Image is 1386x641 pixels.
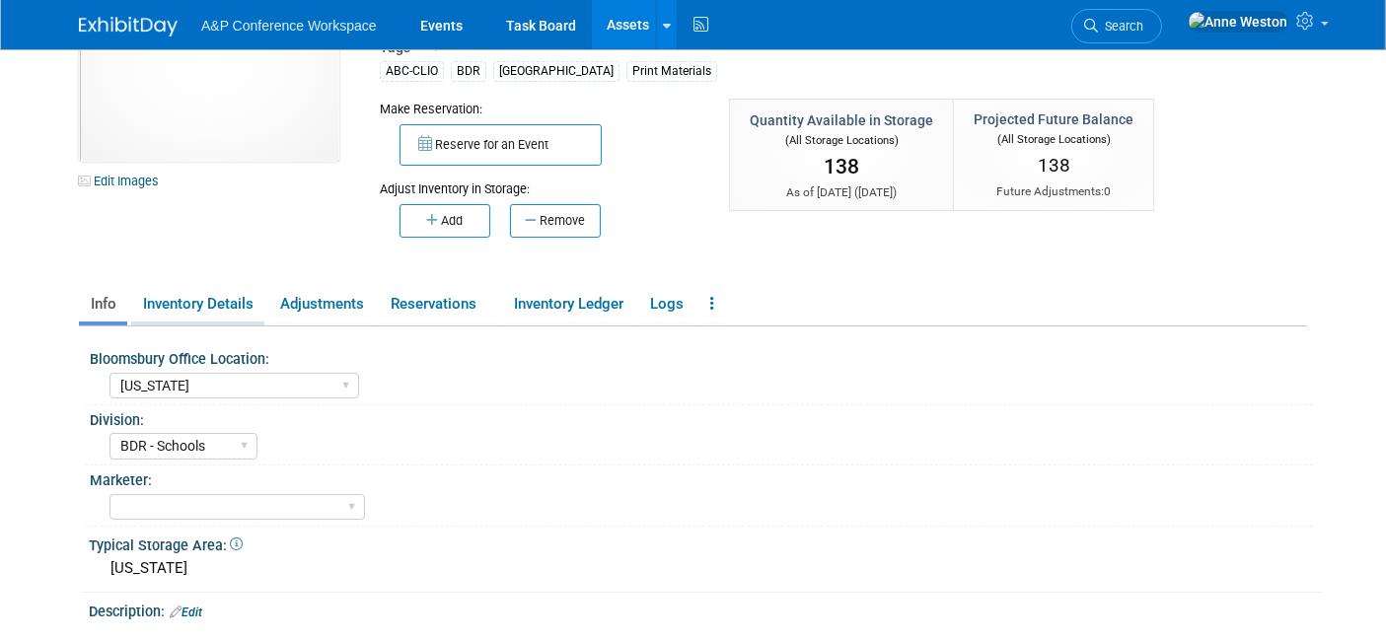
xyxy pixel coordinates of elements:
div: Quantity Available in Storage [750,110,933,130]
button: Reserve for an Event [400,124,602,166]
span: Search [1098,19,1143,34]
div: Adjust Inventory in Storage: [380,166,699,198]
div: Make Reservation: [380,99,699,118]
span: Typical Storage Area: [89,537,243,553]
a: Edit [170,605,202,619]
img: ExhibitDay [79,17,178,36]
button: Remove [510,204,601,238]
a: Edit Images [79,169,167,193]
div: BDR [451,61,486,82]
a: Search [1071,9,1162,43]
a: Logs [638,287,694,321]
div: Division: [90,405,1313,430]
div: Projected Future Balance [974,109,1133,129]
div: (All Storage Locations) [974,129,1133,148]
span: A&P Conference Workspace [201,18,377,34]
div: Tags [380,37,1189,95]
span: 138 [824,155,859,178]
a: Inventory Ledger [502,287,634,321]
span: 138 [1038,154,1070,177]
a: Reservations [379,287,498,321]
button: Add [400,204,490,238]
div: Marketer: [90,465,1313,490]
div: Print Materials [626,61,717,82]
div: As of [DATE] ( ) [750,184,933,201]
div: Future Adjustments: [974,183,1133,200]
a: Info [79,287,127,321]
div: Bloomsbury Office Location: [90,344,1313,369]
div: [US_STATE] [104,553,1307,584]
img: Anne Weston [1188,11,1288,33]
span: [DATE] [858,185,893,199]
div: ABC-CLIO [380,61,444,82]
div: [GEOGRAPHIC_DATA] [493,61,620,82]
a: Adjustments [268,287,375,321]
div: Description: [89,597,1322,622]
div: (All Storage Locations) [750,130,933,149]
a: Edit [435,38,468,52]
span: 0 [1104,184,1111,198]
a: Inventory Details [131,287,264,321]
